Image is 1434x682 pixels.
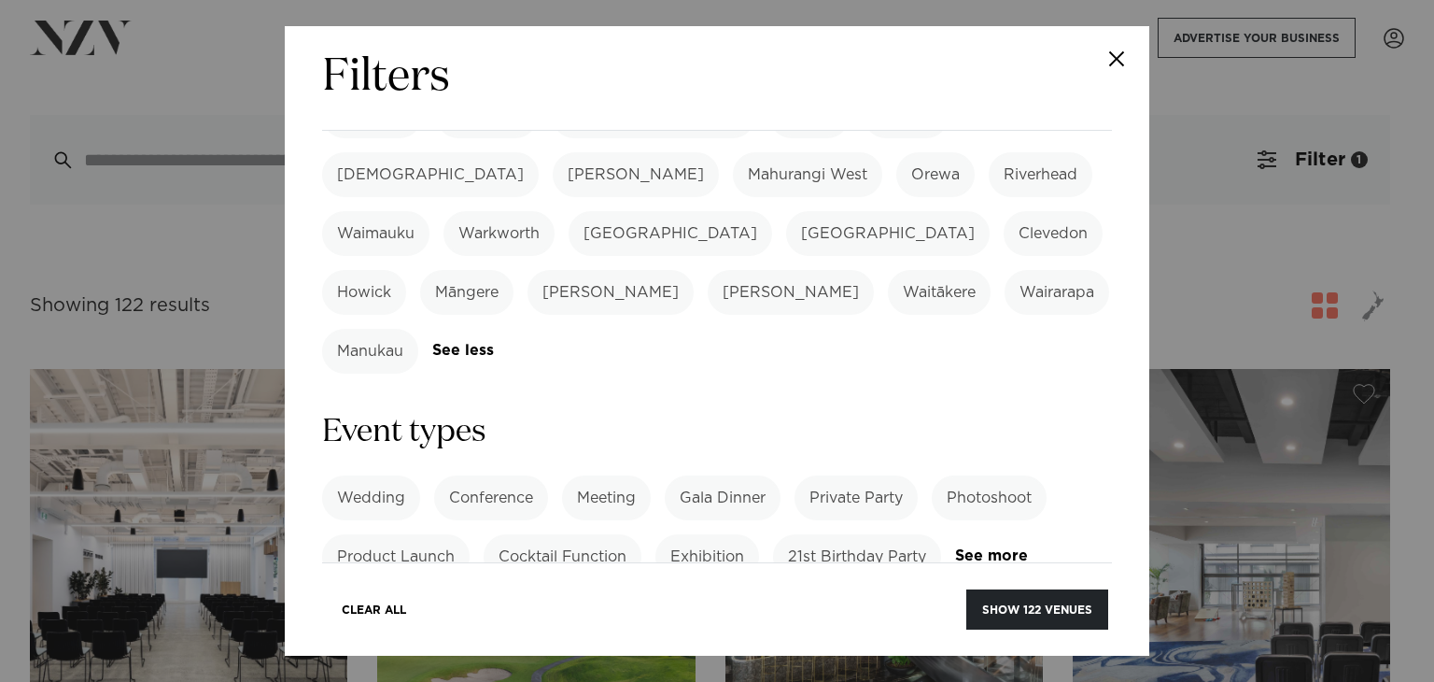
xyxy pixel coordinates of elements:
[443,211,555,256] label: Warkworth
[569,211,772,256] label: [GEOGRAPHIC_DATA]
[562,476,651,520] label: Meeting
[786,211,990,256] label: [GEOGRAPHIC_DATA]
[896,152,975,197] label: Orewa
[966,590,1108,630] button: Show 122 venues
[322,270,406,315] label: Howick
[322,152,539,197] label: [DEMOGRAPHIC_DATA]
[322,534,470,579] label: Product Launch
[773,534,941,579] label: 21st Birthday Party
[326,590,422,630] button: Clear All
[794,476,918,520] label: Private Party
[553,152,719,197] label: [PERSON_NAME]
[434,476,548,520] label: Conference
[484,534,641,579] label: Cocktail Function
[665,476,780,520] label: Gala Dinner
[420,270,513,315] label: Māngere
[733,152,882,197] label: Mahurangi West
[989,152,1092,197] label: Riverhead
[932,476,1047,520] label: Photoshoot
[1004,211,1103,256] label: Clevedon
[322,329,418,374] label: Manukau
[322,411,1112,453] h3: Event types
[888,270,991,315] label: Waitākere
[1005,270,1109,315] label: Wairarapa
[655,534,759,579] label: Exhibition
[527,270,694,315] label: [PERSON_NAME]
[322,211,429,256] label: Waimauku
[1084,26,1149,92] button: Close
[322,49,450,107] h2: Filters
[708,270,874,315] label: [PERSON_NAME]
[322,476,420,520] label: Wedding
